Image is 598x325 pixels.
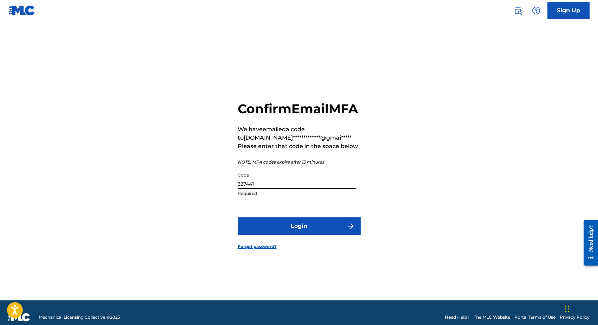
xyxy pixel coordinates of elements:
[565,298,569,319] div: Drag
[238,101,361,117] h2: Confirm Email MFA
[238,190,356,197] p: Required
[474,314,510,320] a: The MLC Website
[8,313,30,321] img: logo
[238,142,361,151] p: Please enter that code in the space below
[445,314,469,320] a: Need Help?
[529,4,543,18] div: Help
[238,159,361,165] p: NOTE: MFA codes expire after 15 minutes
[8,5,35,15] img: MLC Logo
[511,4,525,18] a: Public Search
[39,314,120,320] span: Mechanical Licensing Collective © 2025
[578,215,598,271] iframe: Resource Center
[560,314,590,320] a: Privacy Policy
[238,243,277,250] a: Forgot password?
[563,291,598,325] iframe: Chat Widget
[514,6,522,15] img: search
[347,222,355,230] img: f7272a7cc735f4ea7f67.svg
[547,2,590,19] a: Sign Up
[532,6,540,15] img: help
[514,314,556,320] a: Portal Terms of Use
[238,217,361,235] button: Login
